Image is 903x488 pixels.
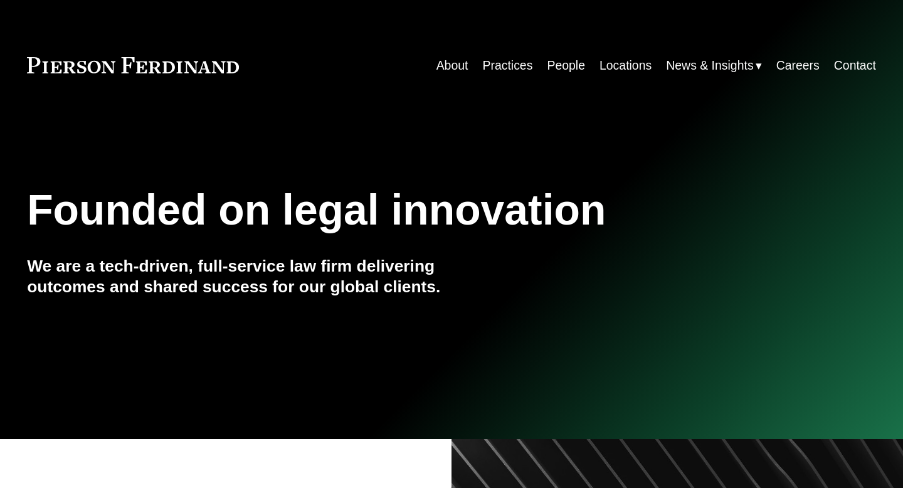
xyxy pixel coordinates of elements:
h4: We are a tech-driven, full-service law firm delivering outcomes and shared success for our global... [27,256,451,298]
span: News & Insights [666,55,753,77]
a: Careers [776,53,820,78]
a: Locations [599,53,652,78]
h1: Founded on legal innovation [27,186,734,235]
a: About [436,53,468,78]
a: Practices [482,53,532,78]
a: Contact [834,53,876,78]
a: People [547,53,585,78]
a: folder dropdown [666,53,761,78]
